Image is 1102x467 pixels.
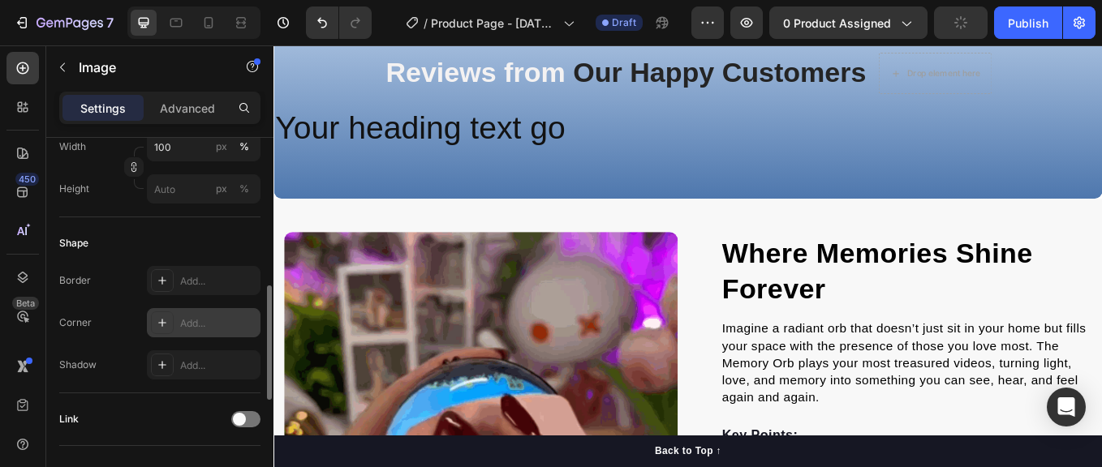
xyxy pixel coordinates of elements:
[147,174,260,204] input: px%
[59,412,79,426] div: Link
[273,45,1102,467] iframe: Design area
[160,100,215,117] p: Advanced
[235,137,254,156] button: px
[180,316,256,331] div: Add...
[527,325,954,422] span: Imagine a radiant orb that doesn’t just sit in your home but fills your space with the presence o...
[59,315,92,330] div: Corner
[212,179,231,199] button: %
[212,137,231,156] button: %
[180,358,256,373] div: Add...
[235,179,254,199] button: px
[147,132,260,161] input: px%
[783,15,891,32] span: 0 product assigned
[59,236,88,251] div: Shape
[239,139,249,154] div: %
[59,139,86,154] label: Width
[106,13,114,32] p: 7
[994,6,1062,39] button: Publish
[744,27,830,40] div: Drop element here
[15,173,39,186] div: 450
[239,182,249,196] div: %
[6,6,121,39] button: 7
[59,358,97,372] div: Shadow
[216,139,227,154] div: px
[431,15,557,32] span: Product Page - [DATE] 11:02:01
[80,100,126,117] p: Settings
[527,226,892,304] strong: Where Memories Shine Forever
[424,15,428,32] span: /
[216,182,227,196] div: px
[612,15,636,30] span: Draft
[59,273,91,288] div: Border
[79,58,217,77] p: Image
[306,6,372,39] div: Undo/Redo
[1047,388,1086,426] div: Open Intercom Messenger
[769,6,928,39] button: 0 product assigned
[59,182,89,196] label: Height
[1008,15,1048,32] div: Publish
[12,297,39,310] div: Beta
[180,274,256,289] div: Add...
